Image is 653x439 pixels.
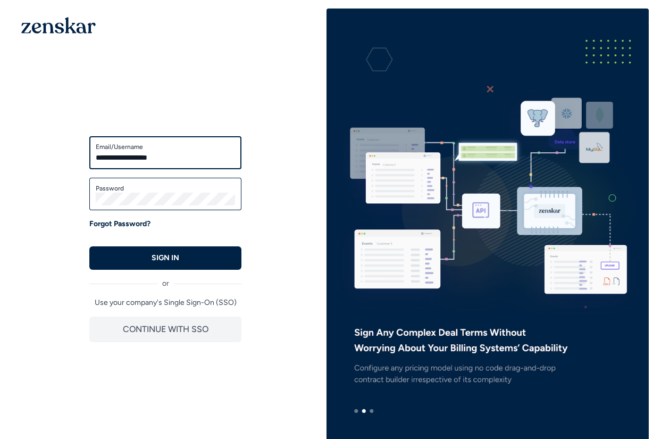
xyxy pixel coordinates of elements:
label: Password [96,184,235,193]
button: CONTINUE WITH SSO [89,317,241,342]
div: or [89,270,241,289]
img: 1OGAJ2xQqyY4LXKgY66KYq0eOWRCkrZdAb3gUhuVAqdWPZE9SRJmCz+oDMSn4zDLXe31Ii730ItAGKgCKgCCgCikA4Av8PJUP... [21,17,96,34]
a: Forgot Password? [89,219,150,229]
button: SIGN IN [89,246,241,270]
img: e3ZQAAAMhDCM8y96E9JIIDxLgAABAgQIECBAgAABAgQyAoJA5mpDCRAgQIAAAQIECBAgQIAAAQIECBAgQKAsIAiU37edAAECB... [326,22,649,436]
label: Email/Username [96,143,235,151]
p: Use your company's Single Sign-On (SSO) [89,297,241,308]
p: SIGN IN [152,253,179,263]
